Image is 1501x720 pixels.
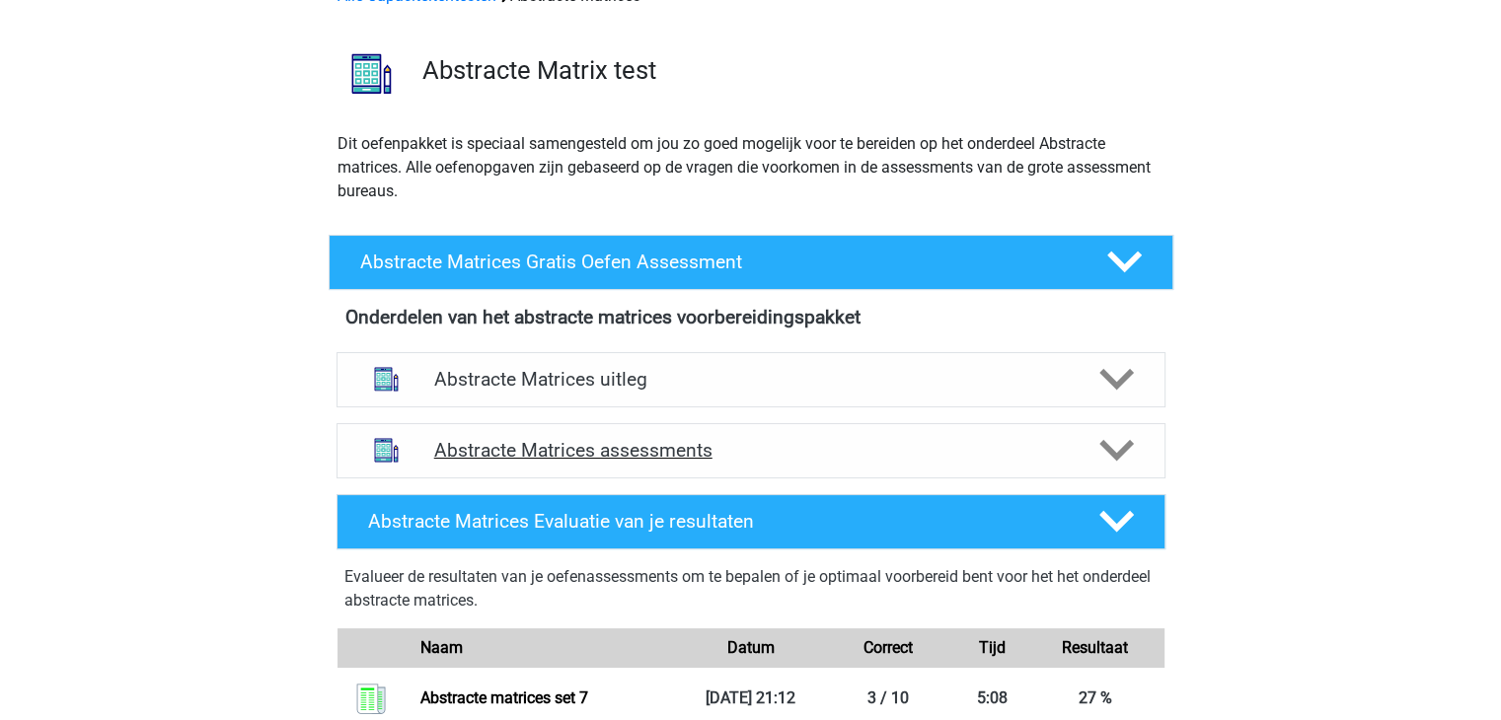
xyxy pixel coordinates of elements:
h3: Abstracte Matrix test [422,55,1158,86]
img: abstracte matrices assessments [361,425,412,475]
h4: Abstracte Matrices Evaluatie van je resultaten [368,510,1068,533]
img: abstracte matrices uitleg [361,354,412,404]
div: Naam [406,636,681,660]
div: Correct [819,636,957,660]
h4: Abstracte Matrices Gratis Oefen Assessment [360,251,1075,273]
div: Datum [682,636,820,660]
div: Resultaat [1026,636,1164,660]
h4: Abstracte Matrices uitleg [434,368,1068,391]
h4: Abstracte Matrices assessments [434,439,1068,462]
p: Evalueer de resultaten van je oefenassessments om te bepalen of je optimaal voorbereid bent voor ... [344,565,1158,612]
div: Tijd [957,636,1026,660]
p: Dit oefenpakket is speciaal samengesteld om jou zo goed mogelijk voor te bereiden op het onderdee... [338,132,1164,203]
a: Abstracte matrices set 7 [420,688,588,707]
a: Abstracte Matrices Evaluatie van je resultaten [329,494,1173,549]
a: uitleg Abstracte Matrices uitleg [329,352,1173,407]
img: abstracte matrices [330,32,413,115]
a: Abstracte Matrices Gratis Oefen Assessment [321,235,1181,290]
h4: Onderdelen van het abstracte matrices voorbereidingspakket [345,306,1157,328]
a: assessments Abstracte Matrices assessments [329,423,1173,478]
